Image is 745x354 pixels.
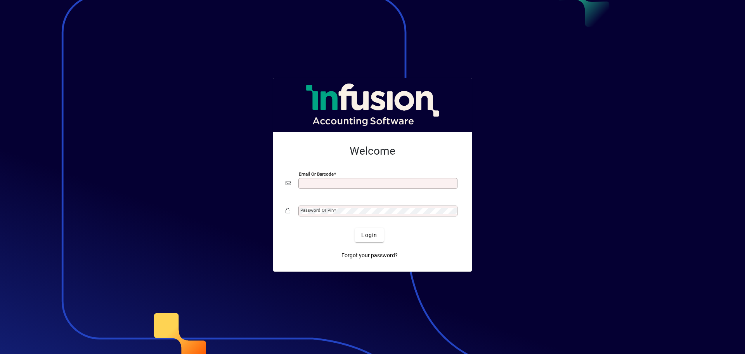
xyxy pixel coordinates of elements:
[286,145,459,158] h2: Welcome
[341,251,398,260] span: Forgot your password?
[299,171,334,177] mat-label: Email or Barcode
[446,208,452,214] img: npw-badge-icon-locked.svg
[446,181,452,187] img: npw-badge-icon-locked.svg
[355,228,383,242] button: Login
[338,248,401,262] a: Forgot your password?
[361,231,377,239] span: Login
[300,208,334,213] mat-label: Password or Pin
